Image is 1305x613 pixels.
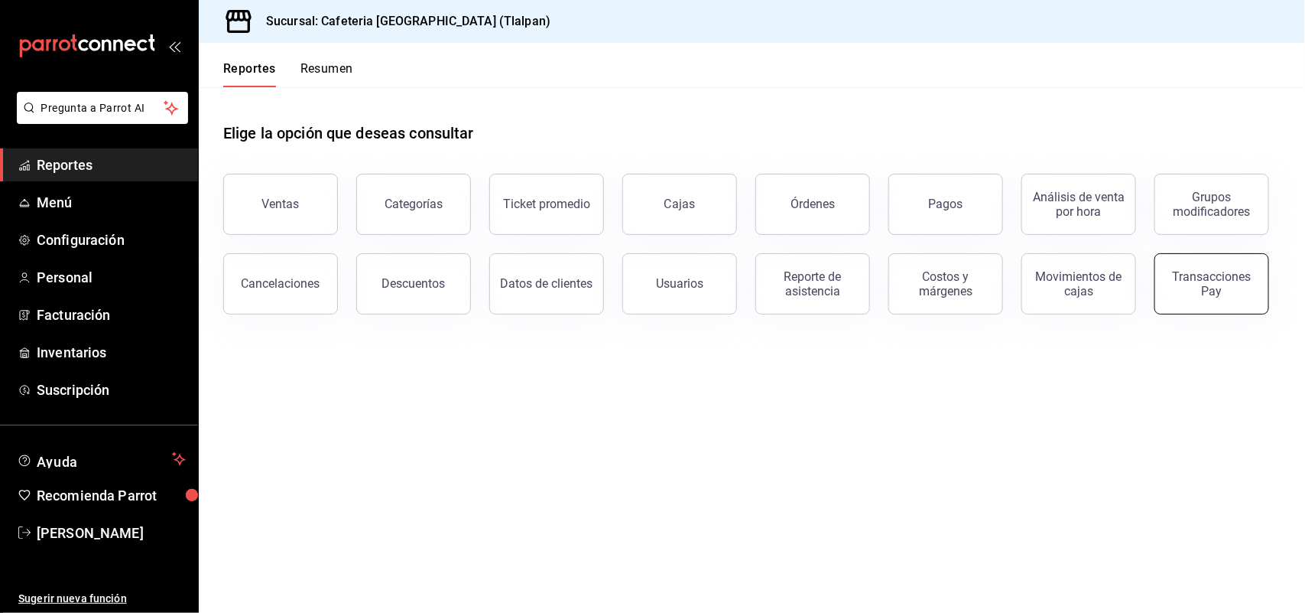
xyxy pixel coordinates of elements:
[223,174,338,235] button: Ventas
[37,485,186,506] span: Recomienda Parrot
[223,253,338,315] button: Cancelaciones
[242,276,320,291] div: Cancelaciones
[17,92,188,124] button: Pregunta a Parrot AI
[755,174,870,235] button: Órdenes
[262,197,300,211] div: Ventas
[489,253,604,315] button: Datos de clientes
[765,269,860,298] div: Reporte de asistencia
[664,195,696,214] div: Cajas
[37,380,186,400] span: Suscripción
[300,61,353,87] button: Resumen
[356,174,471,235] button: Categorías
[656,276,703,291] div: Usuarios
[37,230,186,250] span: Configuración
[1031,190,1126,219] div: Análisis de venta por hora
[1021,174,1136,235] button: Análisis de venta por hora
[356,253,471,315] button: Descuentos
[223,61,276,87] button: Reportes
[489,174,604,235] button: Ticket promedio
[254,12,550,31] h3: Sucursal: Cafeteria [GEOGRAPHIC_DATA] (Tlalpan)
[1164,190,1259,219] div: Grupos modificadores
[1154,174,1269,235] button: Grupos modificadores
[37,342,186,363] span: Inventarios
[1021,253,1136,315] button: Movimientos de cajas
[168,40,180,52] button: open_drawer_menu
[622,253,737,315] button: Usuarios
[888,174,1003,235] button: Pagos
[37,523,186,543] span: [PERSON_NAME]
[11,111,188,127] a: Pregunta a Parrot AI
[622,174,737,235] a: Cajas
[37,305,186,325] span: Facturación
[888,253,1003,315] button: Costos y márgenes
[18,591,186,607] span: Sugerir nueva función
[37,267,186,288] span: Personal
[1164,269,1259,298] div: Transacciones Pay
[1154,253,1269,315] button: Transacciones Pay
[223,61,353,87] div: navigation tabs
[382,276,446,291] div: Descuentos
[755,253,870,315] button: Reporte de asistencia
[41,100,164,116] span: Pregunta a Parrot AI
[37,450,166,468] span: Ayuda
[385,197,443,211] div: Categorías
[503,197,590,211] div: Ticket promedio
[223,122,474,145] h1: Elige la opción que deseas consultar
[501,276,593,291] div: Datos de clientes
[37,192,186,213] span: Menú
[37,155,186,175] span: Reportes
[1031,269,1126,298] div: Movimientos de cajas
[929,197,963,211] div: Pagos
[898,269,993,298] div: Costos y márgenes
[790,197,835,211] div: Órdenes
